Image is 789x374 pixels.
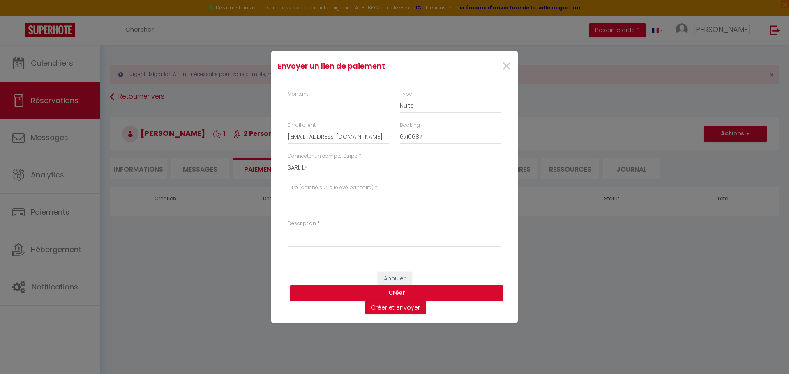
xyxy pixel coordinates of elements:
[288,184,374,192] label: Titre (affiché sur le relevé bancaire)
[400,122,420,129] label: Booking
[400,90,412,98] label: Type
[365,301,426,315] button: Créer et envoyer
[501,54,512,79] span: ×
[7,3,31,28] button: Ouvrir le widget de chat LiveChat
[288,90,308,98] label: Montant
[288,122,316,129] label: Email client
[288,220,316,227] label: Description
[290,285,503,301] button: Créer
[288,152,358,160] label: Connecter un compte Stripe
[277,60,430,72] h4: Envoyer un lien de paiement
[501,58,512,76] button: Close
[378,272,412,286] button: Annuler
